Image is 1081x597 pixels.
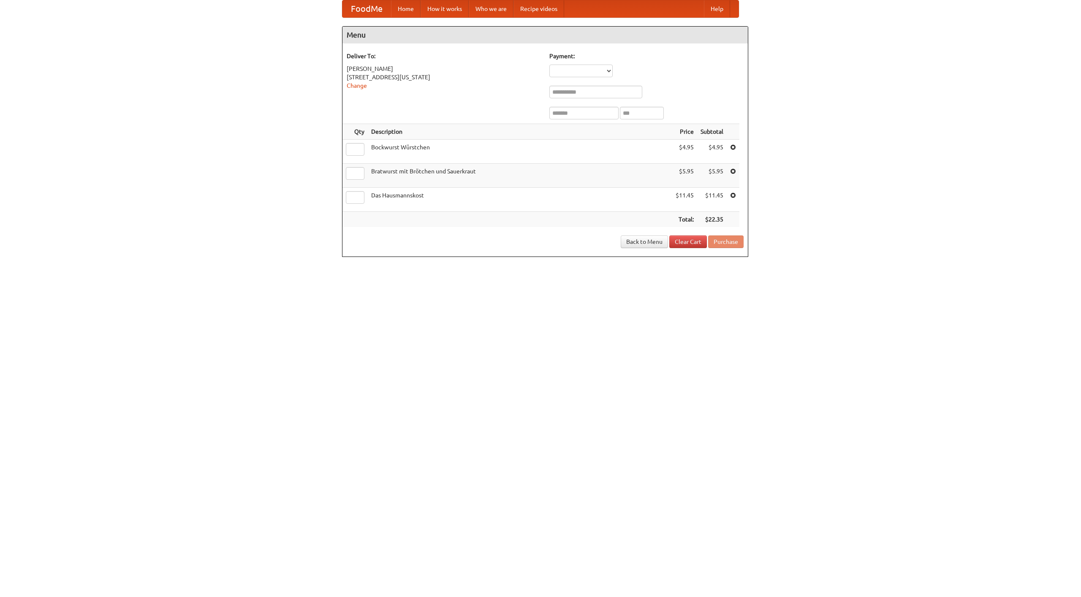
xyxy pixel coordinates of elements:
[669,235,707,248] a: Clear Cart
[347,82,367,89] a: Change
[391,0,421,17] a: Home
[421,0,469,17] a: How it works
[697,124,727,140] th: Subtotal
[697,164,727,188] td: $5.95
[368,164,672,188] td: Bratwurst mit Brötchen und Sauerkraut
[697,188,727,212] td: $11.45
[672,140,697,164] td: $4.95
[672,124,697,140] th: Price
[697,140,727,164] td: $4.95
[347,65,541,73] div: [PERSON_NAME]
[672,188,697,212] td: $11.45
[549,52,744,60] h5: Payment:
[368,188,672,212] td: Das Hausmannskost
[342,124,368,140] th: Qty
[342,0,391,17] a: FoodMe
[368,140,672,164] td: Bockwurst Würstchen
[368,124,672,140] th: Description
[621,235,668,248] a: Back to Menu
[513,0,564,17] a: Recipe videos
[697,212,727,227] th: $22.35
[342,27,748,43] h4: Menu
[672,212,697,227] th: Total:
[708,235,744,248] button: Purchase
[347,73,541,81] div: [STREET_ADDRESS][US_STATE]
[704,0,730,17] a: Help
[347,52,541,60] h5: Deliver To:
[469,0,513,17] a: Who we are
[672,164,697,188] td: $5.95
